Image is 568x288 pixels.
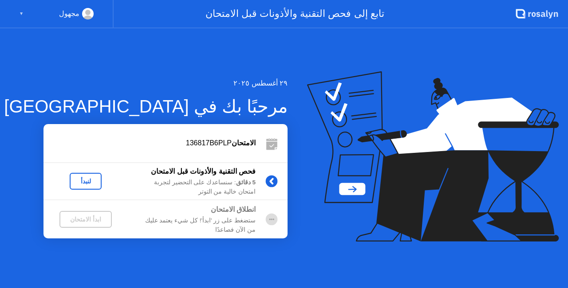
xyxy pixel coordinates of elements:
div: 136817B6PLP [43,138,256,148]
div: مجهول [59,8,79,19]
div: لنبدأ [73,178,98,185]
b: فحص التقنية والأذونات قبل الامتحان [151,167,256,175]
div: مرحبًا بك في [GEOGRAPHIC_DATA] [4,93,288,120]
div: ٢٩ أغسطس ٢٠٢٥ [4,78,288,89]
div: : سنساعدك على التحضير لتجربة امتحان خالية من التوتر [128,178,256,196]
b: الامتحان [232,139,256,147]
b: 5 دقائق [236,179,256,186]
div: ابدأ الامتحان [63,216,108,223]
b: انطلاق الامتحان [211,206,256,213]
div: ▼ [19,8,24,19]
button: لنبدأ [70,173,102,190]
div: ستضغط على زر 'ابدأ'! كل شيء يعتمد عليك من الآن فصاعدًا [128,216,256,234]
button: ابدأ الامتحان [59,211,112,228]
